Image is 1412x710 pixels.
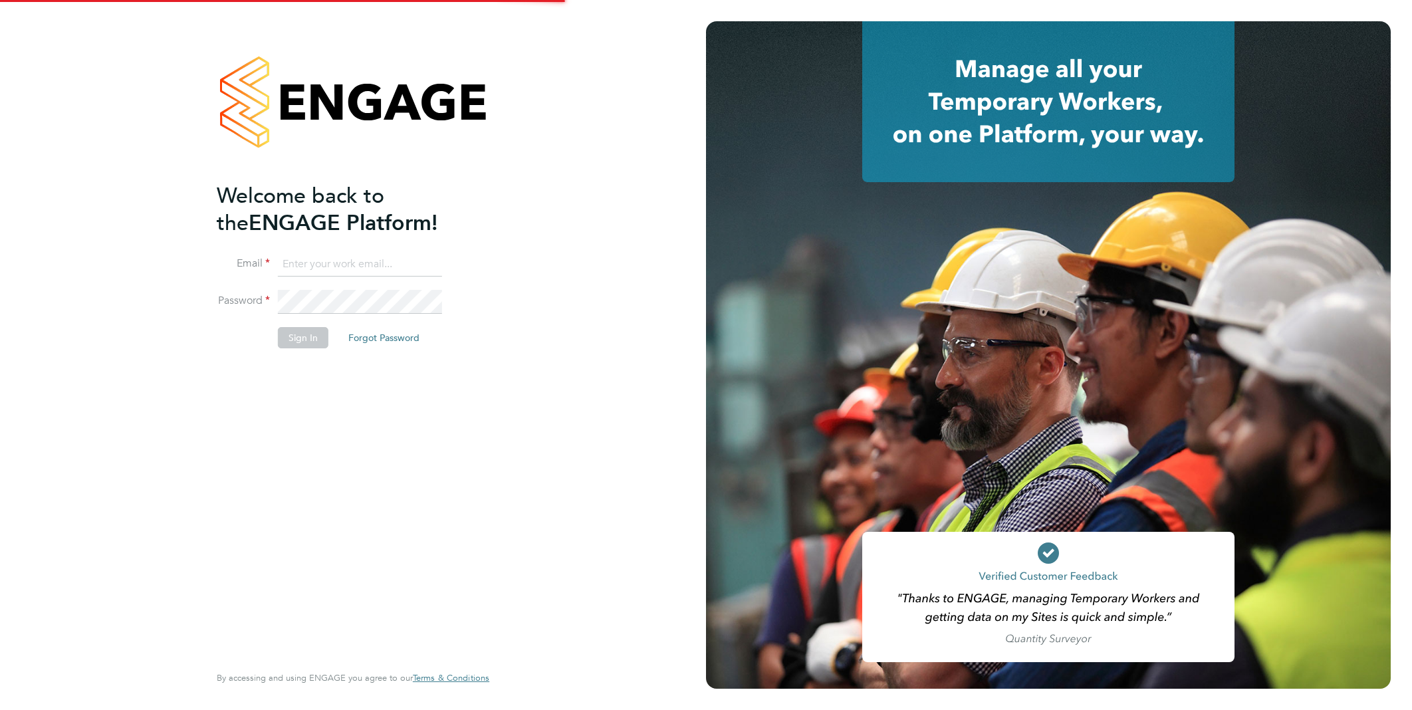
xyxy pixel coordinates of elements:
input: Enter your work email... [278,253,442,277]
label: Email [217,257,270,271]
button: Sign In [278,327,328,348]
button: Forgot Password [338,327,430,348]
span: Welcome back to the [217,183,384,236]
a: Terms & Conditions [413,673,489,683]
label: Password [217,294,270,308]
h2: ENGAGE Platform! [217,182,476,237]
span: Terms & Conditions [413,672,489,683]
span: By accessing and using ENGAGE you agree to our [217,672,489,683]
